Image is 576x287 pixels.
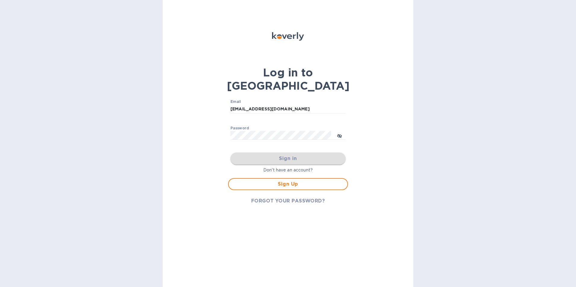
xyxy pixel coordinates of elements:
button: toggle password visibility [333,129,346,141]
span: FORGOT YOUR PASSWORD? [251,197,325,205]
b: Log in to [GEOGRAPHIC_DATA] [227,66,349,92]
img: Koverly [272,32,304,41]
button: FORGOT YOUR PASSWORD? [246,195,330,207]
span: Sign Up [233,181,343,188]
label: Email [230,100,241,104]
p: Don't have an account? [228,167,348,173]
button: Sign Up [228,178,348,190]
label: Password [230,127,249,130]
